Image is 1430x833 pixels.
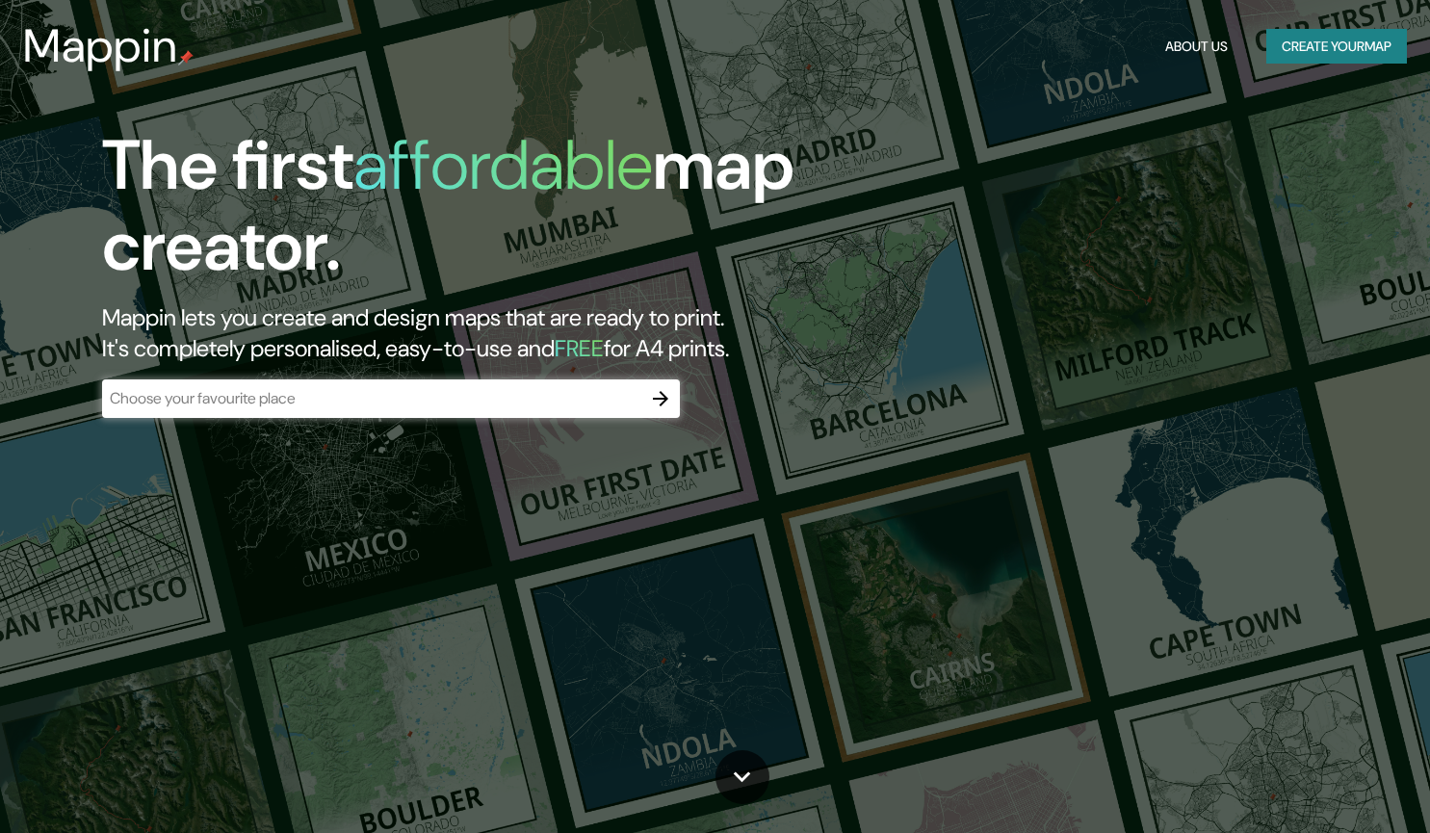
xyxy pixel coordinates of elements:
img: mappin-pin [178,50,194,65]
h1: affordable [353,120,653,210]
button: About Us [1157,29,1235,65]
h1: The first map creator. [102,125,818,302]
button: Create yourmap [1266,29,1407,65]
input: Choose your favourite place [102,387,641,409]
h2: Mappin lets you create and design maps that are ready to print. It's completely personalised, eas... [102,302,818,364]
h3: Mappin [23,19,178,73]
h5: FREE [555,333,604,363]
